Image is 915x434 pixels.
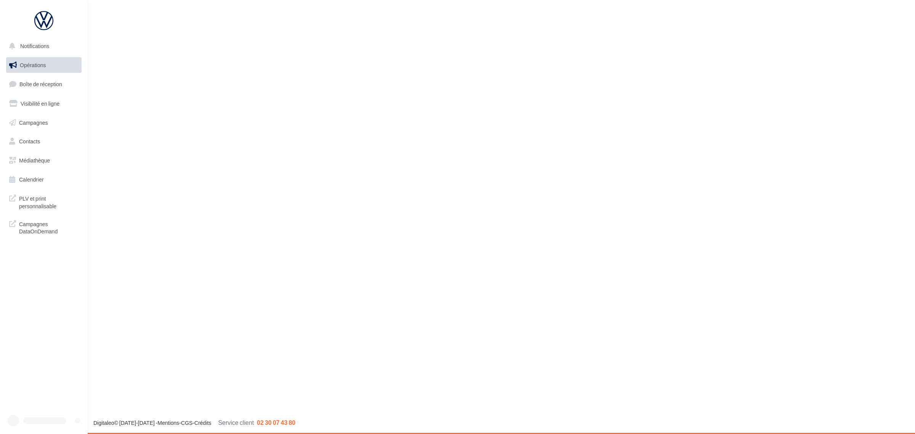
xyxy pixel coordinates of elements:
a: Boîte de réception [5,76,83,92]
span: Notifications [20,43,49,49]
span: © [DATE]-[DATE] - - - [93,420,295,426]
a: Digitaleo [93,420,114,426]
span: Boîte de réception [19,81,62,87]
span: Calendrier [19,176,44,183]
button: Notifications [5,38,80,54]
span: Visibilité en ligne [21,100,59,107]
a: Contacts [5,133,83,149]
span: Service client [218,419,254,426]
span: Contacts [19,138,40,145]
a: Mentions [157,420,179,426]
a: Visibilité en ligne [5,96,83,112]
a: Opérations [5,57,83,73]
a: Campagnes DataOnDemand [5,216,83,238]
a: Médiathèque [5,153,83,169]
a: PLV et print personnalisable [5,190,83,213]
a: Calendrier [5,172,83,188]
span: Opérations [20,62,46,68]
span: Campagnes DataOnDemand [19,219,79,235]
span: Campagnes [19,119,48,125]
a: CGS [181,420,193,426]
span: Médiathèque [19,157,50,164]
a: Crédits [194,420,211,426]
span: 02 30 07 43 80 [257,419,295,426]
span: PLV et print personnalisable [19,193,79,210]
a: Campagnes [5,115,83,131]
